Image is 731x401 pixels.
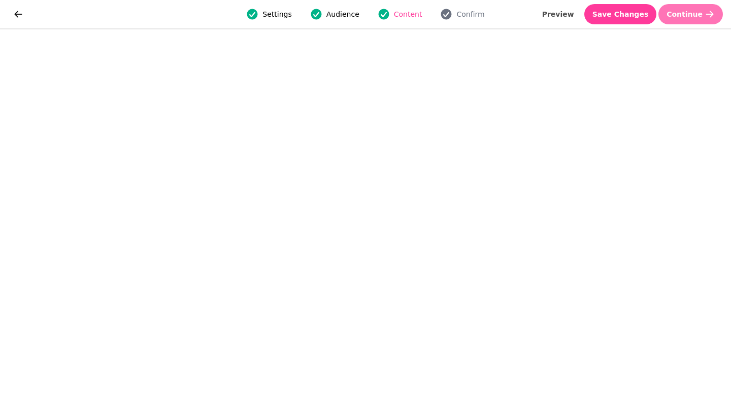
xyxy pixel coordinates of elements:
button: go back [8,4,28,24]
span: Save Changes [592,11,649,18]
button: Save Changes [584,4,657,24]
span: Settings [262,9,291,19]
span: Audience [326,9,359,19]
span: Preview [542,11,574,18]
span: Content [394,9,422,19]
button: Preview [534,4,582,24]
span: Confirm [456,9,484,19]
span: Continue [667,11,703,18]
button: Continue [658,4,723,24]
